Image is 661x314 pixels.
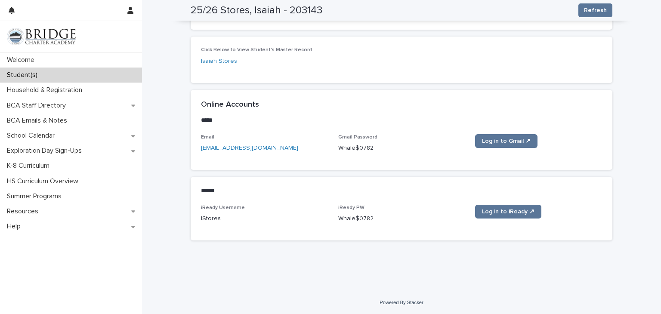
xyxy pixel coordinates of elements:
[3,207,45,215] p: Resources
[3,117,74,125] p: BCA Emails & Notes
[201,214,328,223] p: IStores
[3,222,28,231] p: Help
[3,86,89,94] p: Household & Registration
[201,57,237,66] a: Isaiah Stores
[201,145,298,151] a: [EMAIL_ADDRESS][DOMAIN_NAME]
[578,3,612,17] button: Refresh
[7,28,76,45] img: V1C1m3IdTEidaUdm9Hs0
[201,47,312,52] span: Click Below to View Student's Master Record
[191,4,322,17] h2: 25/26 Stores, Isaiah - 203143
[3,162,56,170] p: K-8 Curriculum
[201,100,259,110] h2: Online Accounts
[482,209,534,215] span: Log in to iReady ↗
[482,138,531,144] span: Log in to Gmail ↗
[201,205,245,210] span: iReady Username
[3,177,85,185] p: HS Curriculum Overview
[3,56,41,64] p: Welcome
[3,192,68,200] p: Summer Programs
[338,135,377,140] span: Gmail Password
[475,134,537,148] a: Log in to Gmail ↗
[3,147,89,155] p: Exploration Day Sign-Ups
[3,102,73,110] p: BCA Staff Directory
[584,6,607,15] span: Refresh
[3,71,44,79] p: Student(s)
[338,214,465,223] p: Whale$0782
[338,205,364,210] span: iReady PW
[475,205,541,219] a: Log in to iReady ↗
[380,300,423,305] a: Powered By Stacker
[338,144,465,153] p: Whale$0782
[3,132,62,140] p: School Calendar
[201,135,214,140] span: Email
